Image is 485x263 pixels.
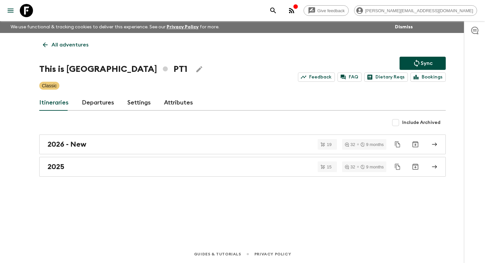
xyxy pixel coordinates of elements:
[254,250,291,258] a: Privacy Policy
[82,95,114,111] a: Departures
[39,63,187,76] h1: This is [GEOGRAPHIC_DATA] PT1
[298,73,335,82] a: Feedback
[39,38,92,51] a: All adventures
[167,25,199,29] a: Privacy Policy
[354,5,477,16] div: [PERSON_NAME][EMAIL_ADDRESS][DOMAIN_NAME]
[392,161,404,173] button: Duplicate
[345,142,355,147] div: 32
[410,73,446,82] a: Bookings
[127,95,151,111] a: Settings
[42,82,57,89] p: Classic
[267,4,280,17] button: search adventures
[323,165,336,169] span: 15
[39,157,446,177] a: 2025
[338,73,362,82] a: FAQ
[345,165,355,169] div: 32
[193,63,206,76] button: Edit Adventure Title
[362,8,477,13] span: [PERSON_NAME][EMAIL_ADDRESS][DOMAIN_NAME]
[51,41,88,49] p: All adventures
[402,119,440,126] span: Include Archived
[39,95,69,111] a: Itineraries
[8,21,222,33] p: We use functional & tracking cookies to deliver this experience. See our for more.
[409,160,422,173] button: Archive
[361,142,384,147] div: 9 months
[194,250,241,258] a: Guides & Tutorials
[364,73,408,82] a: Dietary Reqs
[400,57,446,70] button: Sync adventure departures to the booking engine
[323,142,336,147] span: 19
[409,138,422,151] button: Archive
[304,5,349,16] a: Give feedback
[421,59,433,67] p: Sync
[314,8,348,13] span: Give feedback
[4,4,17,17] button: menu
[393,22,414,32] button: Dismiss
[164,95,193,111] a: Attributes
[48,140,86,149] h2: 2026 - New
[361,165,384,169] div: 9 months
[48,162,64,171] h2: 2025
[392,138,404,150] button: Duplicate
[39,134,446,154] a: 2026 - New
